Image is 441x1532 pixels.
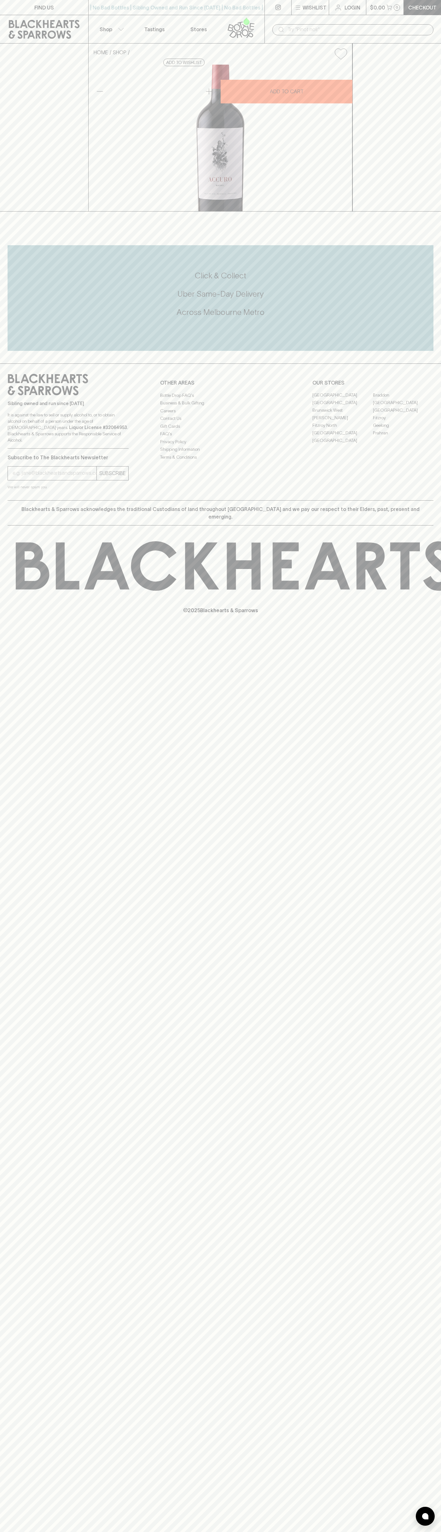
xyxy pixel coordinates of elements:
a: Gift Cards [160,422,281,430]
p: $0.00 [370,4,385,11]
p: It is against the law to sell or supply alcohol to, or to obtain alcohol on behalf of a person un... [8,412,129,443]
button: Add to wishlist [163,59,205,66]
a: [PERSON_NAME] [312,414,373,422]
a: Business & Bulk Gifting [160,399,281,407]
button: Shop [89,15,133,43]
input: e.g. jane@blackheartsandsparrows.com.au [13,468,96,478]
a: Contact Us [160,415,281,422]
p: OUR STORES [312,379,433,386]
p: OTHER AREAS [160,379,281,386]
h5: Across Melbourne Metro [8,307,433,317]
input: Try "Pinot noir" [287,25,428,35]
a: [GEOGRAPHIC_DATA] [373,407,433,414]
p: 0 [396,6,398,9]
p: Login [345,4,360,11]
p: Blackhearts & Sparrows acknowledges the traditional Custodians of land throughout [GEOGRAPHIC_DAT... [12,505,429,520]
img: bubble-icon [422,1513,428,1519]
a: Bottle Drop FAQ's [160,392,281,399]
p: SUBSCRIBE [99,469,126,477]
p: Wishlist [303,4,327,11]
a: Fitzroy North [312,422,373,429]
p: Stores [190,26,207,33]
p: Subscribe to The Blackhearts Newsletter [8,454,129,461]
button: SUBSCRIBE [97,467,128,480]
a: FAQ's [160,430,281,438]
a: [GEOGRAPHIC_DATA] [373,399,433,407]
p: Shop [100,26,112,33]
button: ADD TO CART [221,80,352,103]
a: [GEOGRAPHIC_DATA] [312,399,373,407]
a: Terms & Conditions [160,453,281,461]
strong: Liquor License #32064953 [69,425,127,430]
a: Tastings [132,15,177,43]
a: Braddon [373,392,433,399]
p: Sibling owned and run since [DATE] [8,400,129,407]
div: Call to action block [8,245,433,351]
a: Fitzroy [373,414,433,422]
img: 25037.png [89,65,352,211]
a: HOME [94,49,108,55]
p: Tastings [144,26,165,33]
a: Geelong [373,422,433,429]
h5: Click & Collect [8,270,433,281]
a: SHOP [113,49,126,55]
p: ADD TO CART [270,88,304,95]
a: Brunswick West [312,407,373,414]
a: [GEOGRAPHIC_DATA] [312,429,373,437]
p: FIND US [34,4,54,11]
a: [GEOGRAPHIC_DATA] [312,437,373,444]
a: Shipping Information [160,446,281,453]
h5: Uber Same-Day Delivery [8,289,433,299]
p: We will never spam you [8,484,129,490]
a: Stores [177,15,221,43]
a: Careers [160,407,281,415]
a: Prahran [373,429,433,437]
button: Add to wishlist [332,46,350,62]
a: Privacy Policy [160,438,281,445]
a: [GEOGRAPHIC_DATA] [312,392,373,399]
p: Checkout [408,4,437,11]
